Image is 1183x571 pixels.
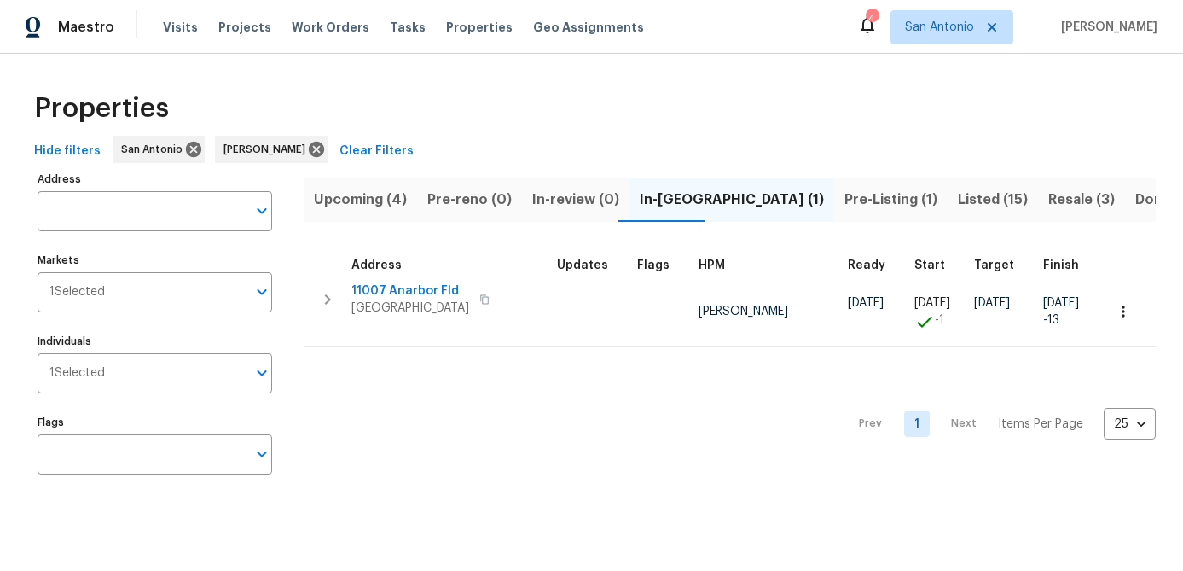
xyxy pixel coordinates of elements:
[215,136,328,163] div: [PERSON_NAME]
[905,19,974,36] span: San Antonio
[250,199,274,223] button: Open
[935,312,944,329] span: -1
[121,141,189,158] span: San Antonio
[1054,19,1157,36] span: [PERSON_NAME]
[38,255,272,265] label: Markets
[1036,277,1101,347] td: Scheduled to finish 13 day(s) early
[914,259,945,271] span: Start
[351,300,469,317] span: [GEOGRAPHIC_DATA]
[250,280,274,304] button: Open
[390,21,426,33] span: Tasks
[1048,188,1115,212] span: Resale (3)
[866,10,878,27] div: 4
[914,259,960,271] div: Actual renovation start date
[38,417,272,428] label: Flags
[38,174,272,184] label: Address
[250,442,274,466] button: Open
[904,411,930,437] a: Goto page 1
[533,19,644,36] span: Geo Assignments
[218,19,271,36] span: Projects
[314,188,407,212] span: Upcoming (4)
[58,19,114,36] span: Maestro
[848,297,884,309] span: [DATE]
[532,188,619,212] span: In-review (0)
[640,188,824,212] span: In-[GEOGRAPHIC_DATA] (1)
[974,259,1014,271] span: Target
[250,361,274,385] button: Open
[998,416,1083,433] p: Items Per Page
[974,259,1029,271] div: Target renovation project end date
[848,259,901,271] div: Earliest renovation start date (first business day after COE or Checkout)
[427,188,512,212] span: Pre-reno (0)
[113,136,205,163] div: San Antonio
[351,283,469,300] span: 11007 Anarbor Fld
[699,306,788,318] span: [PERSON_NAME]
[908,277,967,347] td: Project started 1 days early
[34,100,169,117] span: Properties
[339,141,414,162] span: Clear Filters
[843,357,1156,491] nav: Pagination Navigation
[49,366,105,381] span: 1 Selected
[333,136,420,167] button: Clear Filters
[1043,259,1079,271] span: Finish
[1043,259,1094,271] div: Projected renovation finish date
[446,19,513,36] span: Properties
[1043,297,1079,309] span: [DATE]
[1043,312,1059,329] span: -13
[637,259,670,271] span: Flags
[914,297,950,309] span: [DATE]
[1104,402,1156,446] div: 25
[351,259,402,271] span: Address
[699,259,725,271] span: HPM
[292,19,369,36] span: Work Orders
[974,297,1010,309] span: [DATE]
[557,259,608,271] span: Updates
[958,188,1028,212] span: Listed (15)
[27,136,107,167] button: Hide filters
[163,19,198,36] span: Visits
[38,336,272,347] label: Individuals
[848,259,885,271] span: Ready
[49,285,105,300] span: 1 Selected
[223,141,312,158] span: [PERSON_NAME]
[844,188,937,212] span: Pre-Listing (1)
[34,141,101,162] span: Hide filters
